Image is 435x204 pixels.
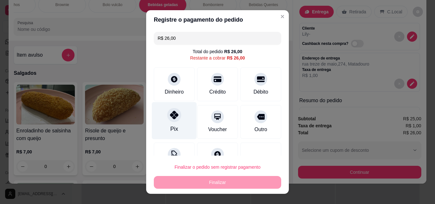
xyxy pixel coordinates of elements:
[190,55,245,61] div: Restante a cobrar
[165,88,184,96] div: Dinheiro
[208,126,227,133] div: Voucher
[158,32,277,45] input: Ex.: hambúrguer de cordeiro
[227,55,245,61] div: R$ 26,00
[209,88,226,96] div: Crédito
[253,88,268,96] div: Débito
[254,126,267,133] div: Outro
[154,161,281,173] button: Finalizar o pedido sem registrar pagamento
[224,48,242,55] div: R$ 26,00
[277,11,288,22] button: Close
[146,10,289,29] header: Registre o pagamento do pedido
[170,125,178,133] div: Pix
[193,48,242,55] div: Total do pedido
